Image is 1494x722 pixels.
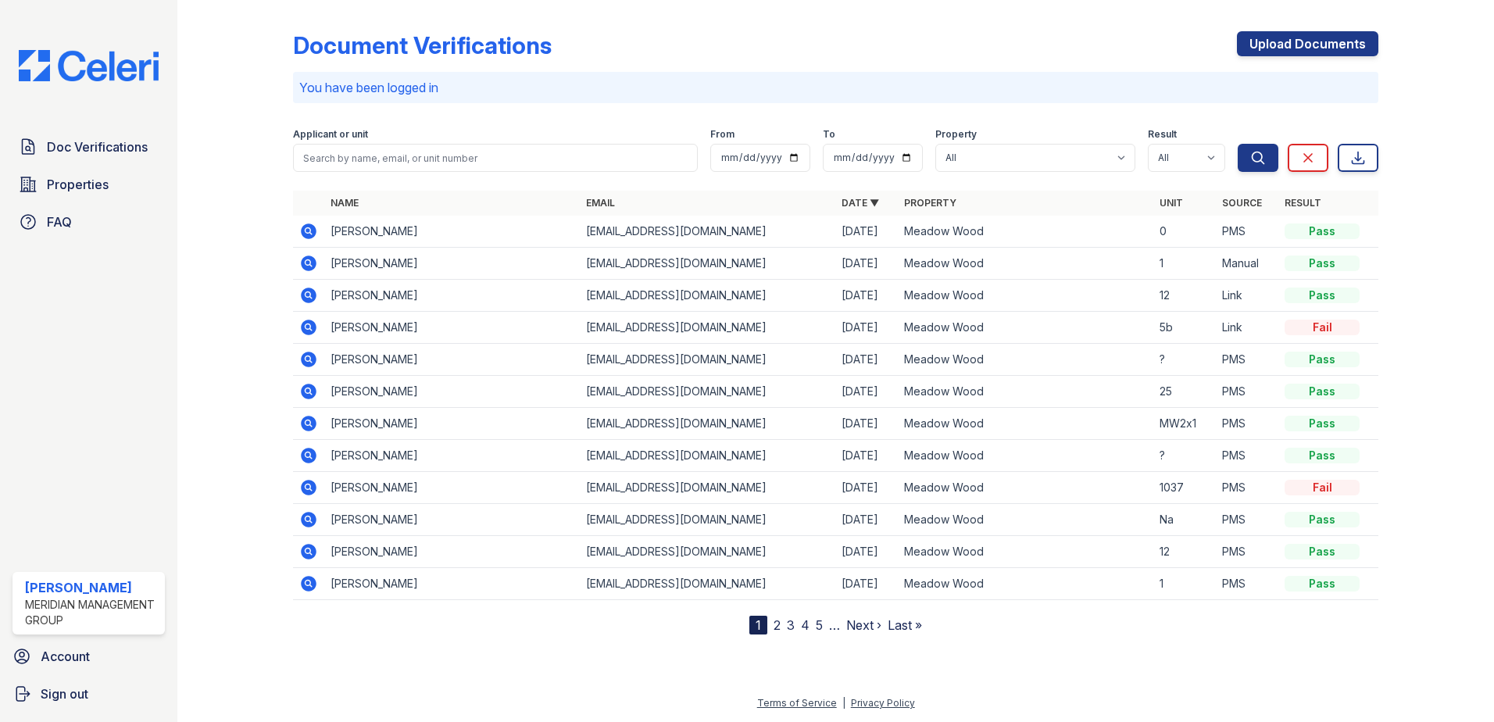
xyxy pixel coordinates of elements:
td: Meadow Wood [898,248,1153,280]
div: [PERSON_NAME] [25,578,159,597]
label: Applicant or unit [293,128,368,141]
td: [DATE] [835,568,898,600]
td: [EMAIL_ADDRESS][DOMAIN_NAME] [580,472,835,504]
td: Na [1153,504,1216,536]
td: PMS [1216,344,1278,376]
td: 5b [1153,312,1216,344]
a: Properties [13,169,165,200]
td: [PERSON_NAME] [324,248,580,280]
td: ? [1153,440,1216,472]
td: PMS [1216,536,1278,568]
td: 1 [1153,568,1216,600]
span: Sign out [41,684,88,703]
td: PMS [1216,376,1278,408]
div: Fail [1285,480,1360,495]
div: Pass [1285,384,1360,399]
td: ? [1153,344,1216,376]
div: | [842,697,845,709]
label: Result [1148,128,1177,141]
td: PMS [1216,472,1278,504]
a: Property [904,197,956,209]
td: 25 [1153,376,1216,408]
div: Pass [1285,416,1360,431]
a: Email [586,197,615,209]
a: Upload Documents [1237,31,1378,56]
td: [PERSON_NAME] [324,280,580,312]
td: [EMAIL_ADDRESS][DOMAIN_NAME] [580,568,835,600]
span: Properties [47,175,109,194]
td: PMS [1216,440,1278,472]
a: Result [1285,197,1321,209]
td: [EMAIL_ADDRESS][DOMAIN_NAME] [580,216,835,248]
td: [DATE] [835,536,898,568]
td: [DATE] [835,312,898,344]
td: [DATE] [835,472,898,504]
td: [DATE] [835,408,898,440]
a: Terms of Service [757,697,837,709]
div: Meridian Management Group [25,597,159,628]
td: [PERSON_NAME] [324,376,580,408]
td: [PERSON_NAME] [324,440,580,472]
td: [EMAIL_ADDRESS][DOMAIN_NAME] [580,376,835,408]
div: Pass [1285,288,1360,303]
td: Meadow Wood [898,312,1153,344]
div: 1 [749,616,767,634]
td: 1 [1153,248,1216,280]
td: [DATE] [835,248,898,280]
span: … [829,616,840,634]
span: Doc Verifications [47,138,148,156]
td: [DATE] [835,216,898,248]
td: PMS [1216,216,1278,248]
td: [EMAIL_ADDRESS][DOMAIN_NAME] [580,344,835,376]
label: Property [935,128,977,141]
span: FAQ [47,213,72,231]
td: Meadow Wood [898,408,1153,440]
td: [PERSON_NAME] [324,312,580,344]
a: Next › [846,617,881,633]
td: [DATE] [835,504,898,536]
div: Fail [1285,320,1360,335]
td: [DATE] [835,376,898,408]
td: 0 [1153,216,1216,248]
a: Account [6,641,171,672]
label: From [710,128,734,141]
td: [DATE] [835,344,898,376]
div: Pass [1285,544,1360,559]
div: Pass [1285,448,1360,463]
a: Date ▼ [842,197,879,209]
div: Pass [1285,256,1360,271]
p: You have been logged in [299,78,1372,97]
td: [PERSON_NAME] [324,408,580,440]
td: Meadow Wood [898,504,1153,536]
a: 4 [801,617,810,633]
td: [EMAIL_ADDRESS][DOMAIN_NAME] [580,440,835,472]
td: Meadow Wood [898,344,1153,376]
td: PMS [1216,408,1278,440]
button: Sign out [6,678,171,709]
td: [EMAIL_ADDRESS][DOMAIN_NAME] [580,248,835,280]
a: FAQ [13,206,165,238]
td: Meadow Wood [898,440,1153,472]
td: [EMAIL_ADDRESS][DOMAIN_NAME] [580,312,835,344]
td: [PERSON_NAME] [324,344,580,376]
td: PMS [1216,504,1278,536]
td: Manual [1216,248,1278,280]
a: Unit [1160,197,1183,209]
a: 2 [774,617,781,633]
a: Privacy Policy [851,697,915,709]
td: Meadow Wood [898,568,1153,600]
div: Pass [1285,576,1360,592]
a: Source [1222,197,1262,209]
td: 12 [1153,280,1216,312]
div: Pass [1285,352,1360,367]
label: To [823,128,835,141]
td: [EMAIL_ADDRESS][DOMAIN_NAME] [580,408,835,440]
td: [PERSON_NAME] [324,216,580,248]
img: CE_Logo_Blue-a8612792a0a2168367f1c8372b55b34899dd931a85d93a1a3d3e32e68fde9ad4.png [6,50,171,81]
td: 1037 [1153,472,1216,504]
td: Link [1216,312,1278,344]
td: Meadow Wood [898,280,1153,312]
a: 3 [787,617,795,633]
td: PMS [1216,568,1278,600]
td: Meadow Wood [898,536,1153,568]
